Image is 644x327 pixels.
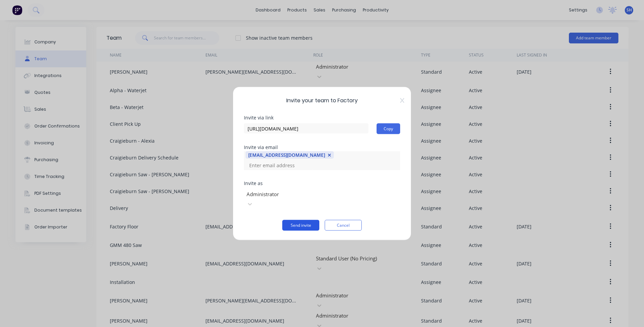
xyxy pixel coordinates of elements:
[377,123,400,134] button: Copy
[282,220,319,231] button: Send invite
[244,97,400,105] span: Invite your team to Factory
[244,115,400,120] div: Invite via link
[244,181,400,186] div: Invite as
[248,151,325,158] div: [EMAIL_ADDRESS][DOMAIN_NAME]
[244,145,400,150] div: Invite via email
[325,220,362,231] button: Cancel
[246,160,313,170] input: Enter email address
